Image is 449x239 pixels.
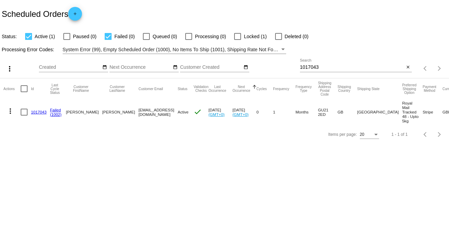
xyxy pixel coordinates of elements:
[35,32,55,41] span: Active (1)
[73,32,96,41] span: Paused (0)
[114,32,135,41] span: Failed (0)
[357,99,402,125] mat-cell: [GEOGRAPHIC_DATA]
[432,62,446,75] button: Next page
[285,32,309,41] span: Deleted (0)
[318,81,331,96] button: Change sorting for ShippingPostcode
[360,132,364,137] span: 20
[109,65,171,70] input: Next Occurrence
[178,87,187,91] button: Change sorting for Status
[243,65,248,70] mat-icon: date_range
[102,65,107,70] mat-icon: date_range
[208,112,224,117] a: (GMT+0)
[208,85,226,93] button: Change sorting for LastOccurrenceUtc
[208,99,232,125] mat-cell: [DATE]
[244,32,267,41] span: Locked (1)
[71,11,79,20] mat-icon: add
[195,32,226,41] span: Processing (0)
[39,65,101,70] input: Created
[300,65,405,70] input: Search
[50,108,61,112] a: Failed
[138,87,163,91] button: Change sorting for CustomerEmail
[360,132,379,137] mat-select: Items per page:
[432,128,446,141] button: Next page
[402,83,417,95] button: Change sorting for PreferredShippingOption
[31,87,34,91] button: Change sorting for Id
[2,34,17,39] span: Status:
[50,83,60,95] button: Change sorting for LastProcessingCycleId
[423,85,436,93] button: Change sorting for PaymentMethod.Type
[178,110,189,114] span: Active
[173,65,178,70] mat-icon: date_range
[391,132,408,137] div: 1 - 1 of 1
[153,32,177,41] span: Queued (0)
[232,112,249,117] a: (GMT+0)
[63,45,286,54] mat-select: Filter by Processing Error Codes
[402,99,423,125] mat-cell: Royal Mail Tracked 48 - Upto 5kg
[138,99,178,125] mat-cell: [EMAIL_ADDRESS][DOMAIN_NAME]
[194,78,208,99] mat-header-cell: Validation Checks
[405,64,412,71] button: Clear
[318,99,337,125] mat-cell: GU21 2ED
[6,107,14,115] mat-icon: more_vert
[2,47,54,52] span: Processing Error Codes:
[295,99,318,125] mat-cell: Months
[102,99,138,125] mat-cell: [PERSON_NAME]
[50,112,62,117] a: (1002)
[423,99,442,125] mat-cell: Stripe
[102,85,132,93] button: Change sorting for CustomerLastName
[328,132,357,137] div: Items per page:
[337,99,357,125] mat-cell: GB
[257,87,267,91] button: Change sorting for Cycles
[6,65,14,73] mat-icon: more_vert
[3,78,21,99] mat-header-cell: Actions
[232,99,257,125] mat-cell: [DATE]
[232,85,250,93] button: Change sorting for NextOccurrenceUtc
[273,87,289,91] button: Change sorting for Frequency
[337,85,351,93] button: Change sorting for ShippingCountry
[257,99,273,125] mat-cell: 0
[419,128,432,141] button: Previous page
[194,108,202,116] mat-icon: check
[66,85,96,93] button: Change sorting for CustomerFirstName
[357,87,379,91] button: Change sorting for ShippingState
[2,7,82,21] h2: Scheduled Orders
[406,65,410,70] mat-icon: close
[180,65,242,70] input: Customer Created
[31,110,46,114] a: 1017043
[273,99,295,125] mat-cell: 1
[419,62,432,75] button: Previous page
[295,85,312,93] button: Change sorting for FrequencyType
[66,99,102,125] mat-cell: [PERSON_NAME]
